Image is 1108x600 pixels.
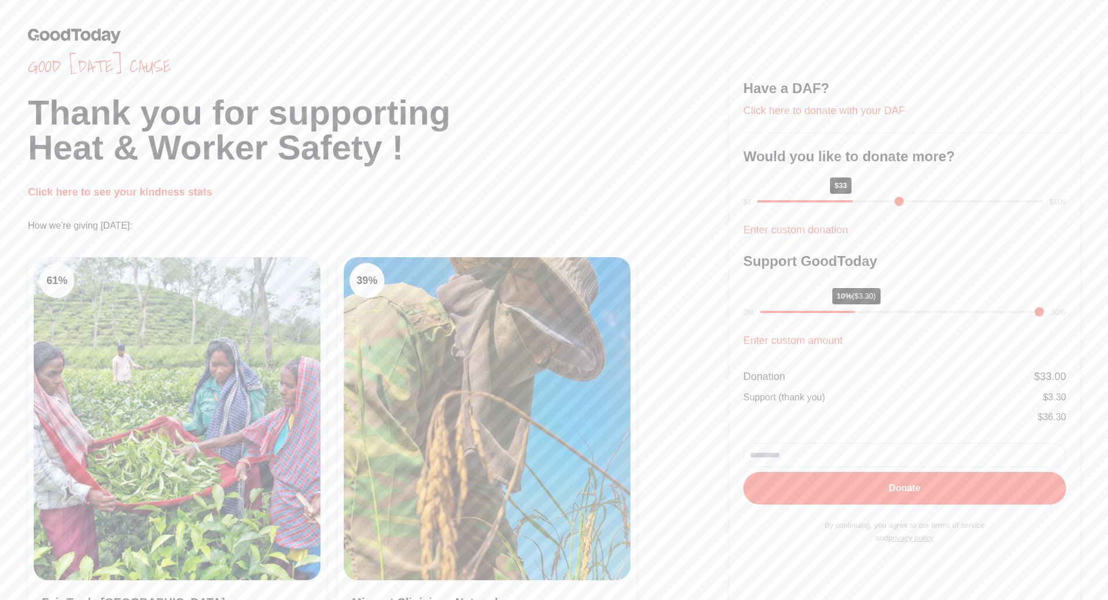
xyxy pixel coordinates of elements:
[1043,390,1066,404] div: $
[743,368,785,385] div: Donation
[40,263,74,298] div: 61 %
[28,28,121,44] img: GoodToday
[28,219,729,233] p: How we're giving [DATE]:
[743,519,1066,545] p: By continuing, you agree to our terms of service and
[34,257,320,580] img: Clean Air Task Force
[28,56,729,77] span: Good [DATE] cause
[832,288,881,304] div: 10%
[743,390,825,404] div: Support (thank you)
[743,79,1066,98] h3: Have a DAF?
[743,196,751,208] div: $1
[344,257,630,580] img: Clean Cooking Alliance
[350,263,384,298] div: 39 %
[743,307,754,318] div: 0%
[1034,368,1066,385] div: $
[1048,392,1066,402] span: 3.30
[852,292,876,300] span: ($3.30)
[743,224,848,236] a: Enter custom donation
[1049,196,1066,208] div: $100
[28,186,212,198] a: Click here to see your kindness stats
[888,534,934,542] a: privacy policy
[830,177,852,194] div: $33
[28,95,729,165] h1: Thank you for supporting Heat & Worker Safety !
[1043,412,1066,422] span: 36.30
[743,472,1066,505] button: Donate
[743,252,1066,271] h3: Support GoodToday
[743,105,905,116] a: Click here to donate with your DAF
[1040,371,1066,382] span: 33.00
[1038,410,1066,424] div: $
[1051,307,1066,318] div: 30%
[743,335,843,346] a: Enter custom amount
[743,147,1066,166] h3: Would you like to donate more?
